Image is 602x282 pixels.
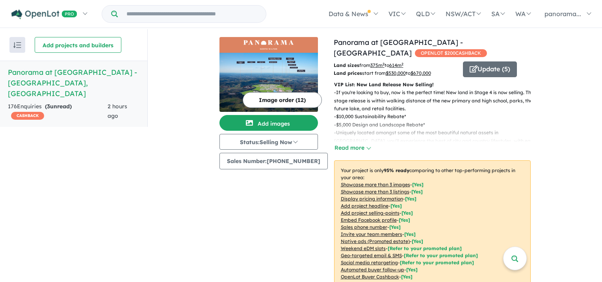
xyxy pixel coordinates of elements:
span: [ Yes ] [399,217,410,223]
button: Sales Number:[PHONE_NUMBER] [219,153,328,169]
img: sort.svg [13,42,21,48]
u: Embed Facebook profile [341,217,397,223]
p: VIP List: New Land Release Now Selling! [334,81,531,89]
p: - Uniquely located amongst some of the most beautiful natural assets in [GEOGRAPHIC_DATA], you’ll... [334,129,537,161]
span: [Yes] [412,238,423,244]
u: Showcase more than 3 listings [341,189,409,195]
span: [ Yes ] [411,189,423,195]
span: [Yes] [406,267,418,273]
span: panorama... [544,10,581,18]
strong: ( unread) [45,103,72,110]
button: Image order (12) [243,92,322,108]
u: 614 m [389,62,403,68]
span: [ Yes ] [412,182,424,187]
u: Geo-targeted email & SMS [341,252,402,258]
span: [ Yes ] [389,224,401,230]
u: $ 530,000 [386,70,406,76]
button: Update (5) [463,61,517,77]
u: 375 m [370,62,385,68]
span: 3 [47,103,50,110]
p: from [334,61,457,69]
img: Panorama at North Wilton Estate - Wilton [219,53,318,112]
img: Panorama at North Wilton Estate - Wilton Logo [223,40,315,50]
span: [Refer to your promoted plan] [400,260,474,265]
u: Invite your team members [341,231,402,237]
p: start from [334,69,457,77]
span: [Refer to your promoted plan] [404,252,478,258]
span: CASHBACK [11,112,44,120]
a: Panorama at [GEOGRAPHIC_DATA] - [GEOGRAPHIC_DATA] [334,38,463,58]
span: to [406,70,431,76]
u: Automated buyer follow-up [341,267,404,273]
sup: 2 [383,62,385,66]
span: [Refer to your promoted plan] [388,245,462,251]
u: Sales phone number [341,224,387,230]
p: - $5,000 Design and Landscape Rebate* [334,121,537,129]
b: Land sizes [334,62,359,68]
b: Land prices [334,70,362,76]
sup: 2 [401,62,403,66]
u: Add project headline [341,203,388,209]
u: $ 670,000 [411,70,431,76]
button: Read more [334,143,371,152]
img: Openlot PRO Logo White [11,9,77,19]
u: Weekend eDM slots [341,245,386,251]
span: [ Yes ] [401,210,413,216]
button: Add images [219,115,318,131]
span: [Yes] [401,274,412,280]
u: Add project selling-points [341,210,399,216]
span: OPENLOT $ 200 CASHBACK [415,49,487,57]
u: Display pricing information [341,196,403,202]
span: [ Yes ] [390,203,402,209]
span: [ Yes ] [405,196,416,202]
h5: Panorama at [GEOGRAPHIC_DATA] - [GEOGRAPHIC_DATA] , [GEOGRAPHIC_DATA] [8,67,139,99]
div: 176 Enquir ies [8,102,108,121]
u: Showcase more than 3 images [341,182,410,187]
u: Native ads (Promoted estate) [341,238,410,244]
button: Status:Selling Now [219,134,318,150]
span: to [385,62,403,68]
u: Social media retargeting [341,260,398,265]
a: Panorama at North Wilton Estate - Wilton LogoPanorama at North Wilton Estate - Wilton [219,37,318,112]
b: 95 % ready [384,167,409,173]
input: Try estate name, suburb, builder or developer [119,6,264,22]
u: OpenLot Buyer Cashback [341,274,399,280]
p: - If you're looking to buy, now is the perfect time! New land in Stage 4 is now selling. This sta... [334,89,537,113]
span: [ Yes ] [404,231,416,237]
p: - $10,000 Sustainability Rebate* [334,113,537,121]
span: 2 hours ago [108,103,127,119]
button: Add projects and builders [35,37,121,53]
